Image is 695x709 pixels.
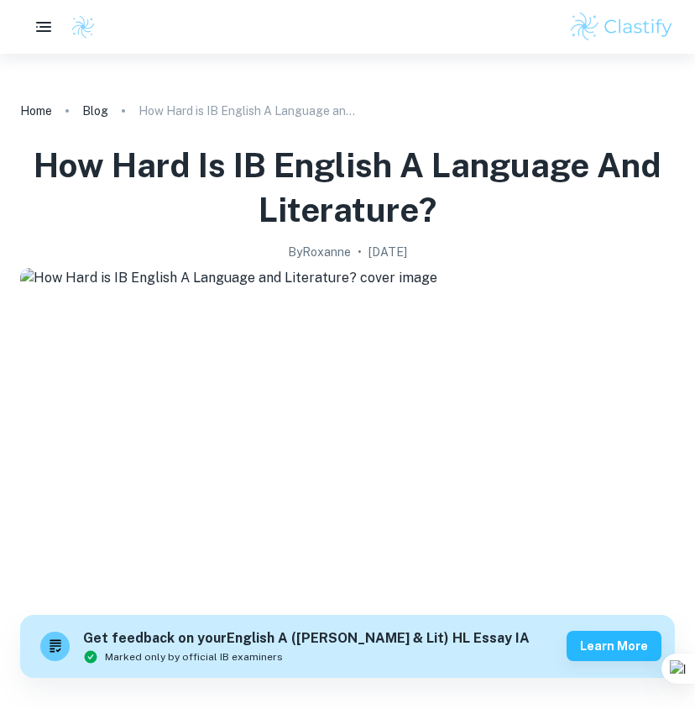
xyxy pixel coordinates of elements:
[567,631,661,661] button: Learn more
[60,14,96,39] a: Clastify logo
[20,99,52,123] a: Home
[568,10,675,44] img: Clastify logo
[20,615,675,678] a: Get feedback on yourEnglish A ([PERSON_NAME] & Lit) HL Essay IAMarked only by official IB examine...
[358,243,362,261] p: •
[368,243,407,261] h2: [DATE]
[82,99,108,123] a: Blog
[288,243,351,261] h2: By Roxanne
[71,14,96,39] img: Clastify logo
[20,268,675,596] img: How Hard is IB English A Language and Literature? cover image
[20,143,675,233] h1: How Hard is IB English A Language and Literature?
[105,649,283,664] span: Marked only by official IB examiners
[138,102,357,120] p: How Hard is IB English A Language and Literature?
[83,628,530,649] h6: Get feedback on your English A ([PERSON_NAME] & Lit) HL Essay IA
